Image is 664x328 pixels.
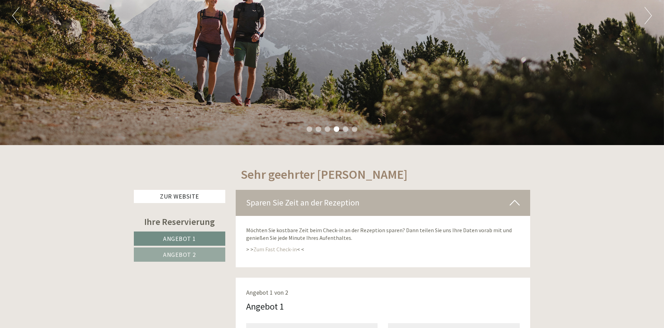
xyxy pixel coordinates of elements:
[246,245,520,253] p: > > < <
[241,168,407,182] h1: Sehr geehrter [PERSON_NAME]
[246,288,288,296] span: Angebot 1 von 2
[246,300,284,313] div: Angebot 1
[645,7,652,24] button: Next
[253,246,297,253] a: Zum Fast Check-in
[236,190,531,216] div: Sparen Sie Zeit an der Rezeption
[163,251,196,259] span: Angebot 2
[246,226,520,242] p: Möchten Sie kostbare Zeit beim Check-in an der Rezeption sparen? Dann teilen Sie uns Ihre Daten v...
[134,215,225,228] div: Ihre Reservierung
[12,7,19,24] button: Previous
[134,190,225,203] a: Zur Website
[163,235,196,243] span: Angebot 1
